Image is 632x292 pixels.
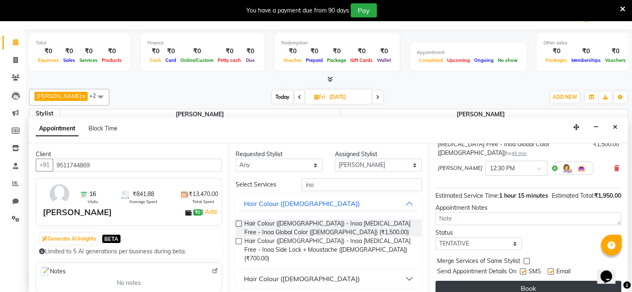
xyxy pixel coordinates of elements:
[129,199,157,205] span: Average Spent
[244,57,257,63] span: Due
[77,57,100,63] span: Services
[202,207,218,217] span: |
[335,150,422,159] div: Assigned Stylist
[244,219,415,237] span: Hair Colour ([DEMOGRAPHIC_DATA]) - Inoa [MEDICAL_DATA] Free - Inoa Global Color ([DEMOGRAPHIC_DAT...
[435,204,621,212] div: Appointment Notes
[597,259,624,284] iframe: chat widget
[39,247,219,256] div: Limited to 5 AI generations per business during beta.
[325,47,348,56] div: ₹0
[438,164,482,172] span: [PERSON_NAME]
[594,192,621,199] span: ₹1,950.00
[36,39,124,47] div: Total
[89,125,118,132] span: Block Time
[81,93,85,99] a: x
[163,57,178,63] span: Card
[243,47,258,56] div: ₹0
[236,150,322,159] div: Requested Stylist
[506,150,527,156] small: for
[43,206,112,218] div: [PERSON_NAME]
[417,57,445,63] span: Completed
[244,237,415,263] span: Hair Colour ([DEMOGRAPHIC_DATA]) - Inoa [MEDICAL_DATA] Free - Inoa Side Lock + Moustache ([DEMOGR...
[281,57,304,63] span: Voucher
[281,39,393,47] div: Redemption
[272,91,293,103] span: Today
[375,57,393,63] span: Wallet
[89,190,96,199] span: 16
[603,47,628,56] div: ₹0
[438,131,590,157] div: Hair Colour ([DEMOGRAPHIC_DATA]) - Inoa [MEDICAL_DATA] Free - Inoa Global Color ([DEMOGRAPHIC_DATA])
[239,271,418,286] button: Hair Colour ([DEMOGRAPHIC_DATA])
[89,92,102,99] span: +2
[100,57,124,63] span: Products
[445,57,472,63] span: Upcoming
[61,57,77,63] span: Sales
[304,57,325,63] span: Prepaid
[102,235,120,243] span: BETA
[302,178,421,191] input: Search by service name
[117,279,141,287] span: No notes
[327,91,369,103] input: 2025-09-05
[216,57,243,63] span: Petty cash
[36,121,79,136] span: Appointment
[375,47,393,56] div: ₹0
[512,150,527,156] span: 45 min
[561,163,571,173] img: Hairdresser.png
[543,57,569,63] span: Packages
[435,228,522,237] div: Status
[53,159,222,172] input: Search by Name/Mobile/Email/Code
[244,274,360,284] div: Hair Colour ([DEMOGRAPHIC_DATA])
[216,47,243,56] div: ₹0
[189,190,218,199] span: ₹13,470.00
[609,121,621,134] button: Close
[60,109,340,120] span: [PERSON_NAME]
[341,109,622,120] span: [PERSON_NAME]
[281,47,304,56] div: ₹0
[576,163,586,173] img: Interior.png
[36,150,222,159] div: Client
[148,57,163,63] span: Cash
[239,196,418,211] button: Hair Colour ([DEMOGRAPHIC_DATA])
[148,47,163,56] div: ₹0
[529,267,541,277] span: SMS
[304,47,325,56] div: ₹0
[148,39,258,47] div: Finance
[100,47,124,56] div: ₹0
[437,257,520,267] span: Merge Services of Same Stylist
[47,182,71,206] img: avatar
[40,233,98,245] button: Generate AI Insights
[36,47,61,56] div: ₹0
[61,47,77,56] div: ₹0
[569,57,603,63] span: Memberships
[437,267,516,277] span: Send Appointment Details On
[569,47,603,56] div: ₹0
[133,190,154,199] span: ₹841.88
[246,6,349,15] div: You have a payment due from 90 days
[36,159,53,172] button: +91
[499,192,548,199] span: 1 hour 15 minutes
[551,91,579,103] button: ADD NEW
[348,47,375,56] div: ₹0
[88,199,98,205] span: Visits
[178,57,216,63] span: Online/Custom
[552,192,594,199] span: Estimated Total:
[244,199,360,209] div: Hair Colour ([DEMOGRAPHIC_DATA])
[496,57,520,63] span: No show
[178,47,216,56] div: ₹0
[192,199,214,205] span: Total Spent
[229,180,295,189] div: Select Services
[36,57,61,63] span: Expenses
[348,57,375,63] span: Gift Cards
[77,47,100,56] div: ₹0
[39,266,66,277] span: Notes
[163,47,178,56] div: ₹0
[472,57,496,63] span: Ongoing
[435,192,499,199] span: Estimated Service Time:
[543,47,569,56] div: ₹0
[351,3,377,17] button: Pay
[204,207,218,217] a: Add
[193,209,202,216] span: ₹0
[556,267,571,277] span: Email
[325,57,348,63] span: Package
[553,94,577,100] span: ADD NEW
[417,49,520,56] div: Appointment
